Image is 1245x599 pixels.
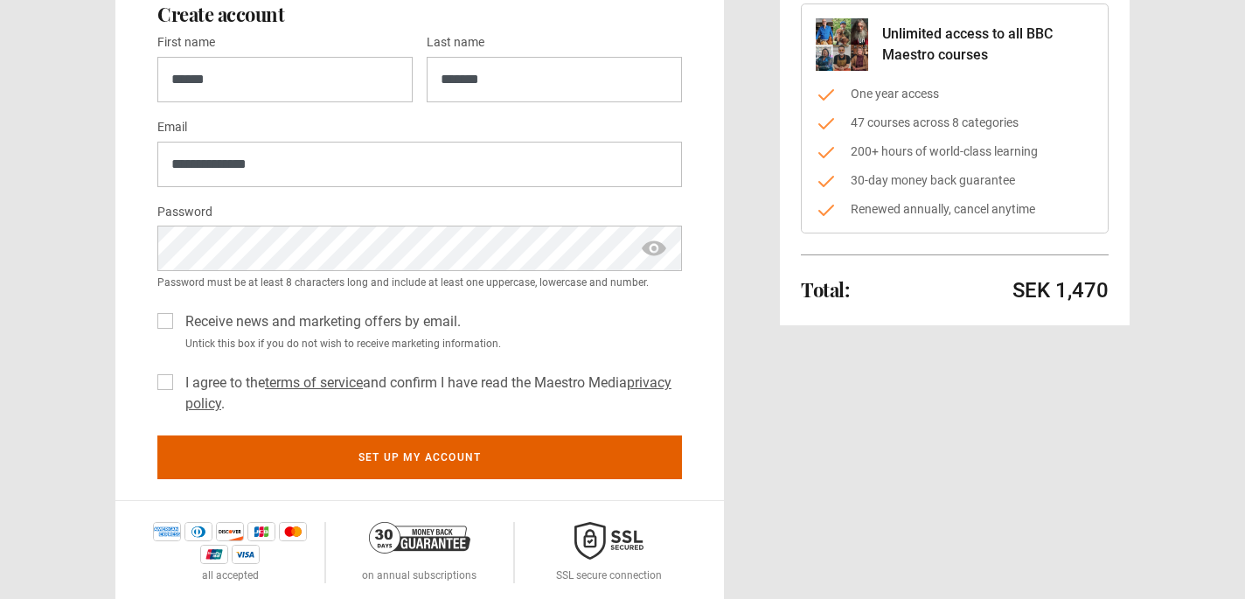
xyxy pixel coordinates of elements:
[369,522,470,554] img: 30-day-money-back-guarantee-c866a5dd536ff72a469b.png
[362,568,476,583] p: on annual subscriptions
[157,117,187,138] label: Email
[202,568,259,583] p: all accepted
[200,545,228,564] img: unionpay
[816,200,1094,219] li: Renewed annually, cancel anytime
[556,568,662,583] p: SSL secure connection
[184,522,212,541] img: diners
[178,336,682,352] small: Untick this box if you do not wish to receive marketing information.
[157,275,682,290] small: Password must be at least 8 characters long and include at least one uppercase, lowercase and num...
[882,24,1094,66] p: Unlimited access to all BBC Maestro courses
[265,374,363,391] a: terms of service
[279,522,307,541] img: mastercard
[801,279,849,300] h2: Total:
[216,522,244,541] img: discover
[816,114,1094,132] li: 47 courses across 8 categories
[157,3,682,24] h2: Create account
[157,32,215,53] label: First name
[816,143,1094,161] li: 200+ hours of world-class learning
[427,32,484,53] label: Last name
[816,171,1094,190] li: 30-day money back guarantee
[247,522,275,541] img: jcb
[816,85,1094,103] li: One year access
[640,226,668,271] span: show password
[1012,276,1109,304] p: SEK 1,470
[157,435,682,479] button: Set up my account
[157,202,212,223] label: Password
[232,545,260,564] img: visa
[178,311,461,332] label: Receive news and marketing offers by email.
[153,522,181,541] img: amex
[178,373,682,414] label: I agree to the and confirm I have read the Maestro Media .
